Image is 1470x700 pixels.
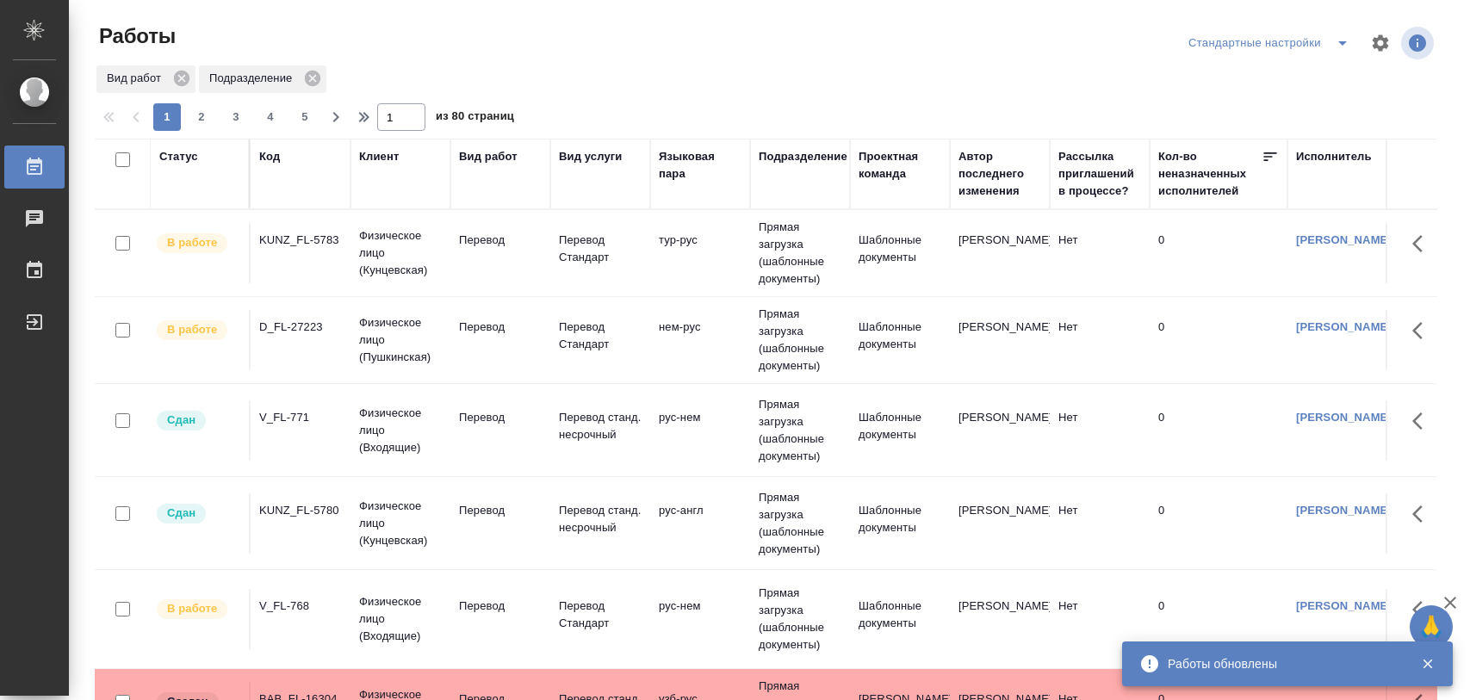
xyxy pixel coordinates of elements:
[359,498,442,549] p: Физическое лицо (Кунцевская)
[1150,493,1287,554] td: 0
[1417,609,1446,645] span: 🙏
[750,480,850,567] td: Прямая загрузка (шаблонные документы)
[167,600,217,617] p: В работе
[958,148,1041,200] div: Автор последнего изменения
[650,493,750,554] td: рус-англ
[1410,656,1445,672] button: Закрыть
[167,505,195,522] p: Сдан
[107,70,167,87] p: Вид работ
[96,65,195,93] div: Вид работ
[559,232,642,266] p: Перевод Стандарт
[359,148,399,165] div: Клиент
[259,319,342,336] div: D_FL-27223
[1150,589,1287,649] td: 0
[850,223,950,283] td: Шаблонные документы
[359,314,442,366] p: Физическое лицо (Пушкинская)
[1184,29,1360,57] div: split button
[188,108,215,126] span: 2
[950,223,1050,283] td: [PERSON_NAME]
[155,319,240,342] div: Исполнитель выполняет работу
[188,103,215,131] button: 2
[155,598,240,621] div: Исполнитель выполняет работу
[222,108,250,126] span: 3
[155,502,240,525] div: Менеджер проверил работу исполнителя, передает ее на следующий этап
[1050,310,1150,370] td: Нет
[167,321,217,338] p: В работе
[650,400,750,461] td: рус-нем
[459,148,518,165] div: Вид работ
[650,310,750,370] td: нем-рус
[259,598,342,615] div: V_FL-768
[750,210,850,296] td: Прямая загрузка (шаблонные документы)
[459,502,542,519] p: Перевод
[1158,148,1262,200] div: Кол-во неназначенных исполнителей
[1058,148,1141,200] div: Рассылка приглашений в процессе?
[1296,148,1372,165] div: Исполнитель
[209,70,298,87] p: Подразделение
[850,493,950,554] td: Шаблонные документы
[1402,223,1443,264] button: Здесь прячутся важные кнопки
[459,319,542,336] p: Перевод
[559,598,642,632] p: Перевод Стандарт
[950,589,1050,649] td: [PERSON_NAME]
[1402,400,1443,442] button: Здесь прячутся важные кнопки
[199,65,326,93] div: Подразделение
[359,593,442,645] p: Физическое лицо (Входящие)
[459,232,542,249] p: Перевод
[459,598,542,615] p: Перевод
[850,310,950,370] td: Шаблонные документы
[257,108,284,126] span: 4
[159,148,198,165] div: Статус
[1296,320,1392,333] a: [PERSON_NAME]
[750,387,850,474] td: Прямая загрузка (шаблонные документы)
[850,589,950,649] td: Шаблонные документы
[1050,493,1150,554] td: Нет
[1402,589,1443,630] button: Здесь прячутся важные кнопки
[950,493,1050,554] td: [PERSON_NAME]
[1150,223,1287,283] td: 0
[659,148,741,183] div: Языковая пара
[291,108,319,126] span: 5
[155,232,240,255] div: Исполнитель выполняет работу
[559,502,642,536] p: Перевод станд. несрочный
[1150,310,1287,370] td: 0
[291,103,319,131] button: 5
[1050,223,1150,283] td: Нет
[650,589,750,649] td: рус-нем
[859,148,941,183] div: Проектная команда
[259,148,280,165] div: Код
[1360,22,1401,64] span: Настроить таблицу
[1296,411,1392,424] a: [PERSON_NAME]
[459,409,542,426] p: Перевод
[750,297,850,383] td: Прямая загрузка (шаблонные документы)
[155,409,240,432] div: Менеджер проверил работу исполнителя, передает ее на следующий этап
[359,227,442,279] p: Физическое лицо (Кунцевская)
[1402,493,1443,535] button: Здесь прячутся важные кнопки
[750,576,850,662] td: Прямая загрузка (шаблонные документы)
[167,234,217,251] p: В работе
[436,106,514,131] span: из 80 страниц
[1296,504,1392,517] a: [PERSON_NAME]
[1410,605,1453,648] button: 🙏
[359,405,442,456] p: Физическое лицо (Входящие)
[259,409,342,426] div: V_FL-771
[1150,400,1287,461] td: 0
[1401,27,1437,59] span: Посмотреть информацию
[95,22,176,50] span: Работы
[850,400,950,461] td: Шаблонные документы
[1402,310,1443,351] button: Здесь прячутся важные кнопки
[559,148,623,165] div: Вид услуги
[1296,233,1392,246] a: [PERSON_NAME]
[1050,589,1150,649] td: Нет
[759,148,847,165] div: Подразделение
[167,412,195,429] p: Сдан
[222,103,250,131] button: 3
[950,310,1050,370] td: [PERSON_NAME]
[950,400,1050,461] td: [PERSON_NAME]
[1050,400,1150,461] td: Нет
[559,319,642,353] p: Перевод Стандарт
[650,223,750,283] td: тур-рус
[259,232,342,249] div: KUNZ_FL-5783
[1168,655,1395,672] div: Работы обновлены
[559,409,642,443] p: Перевод станд. несрочный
